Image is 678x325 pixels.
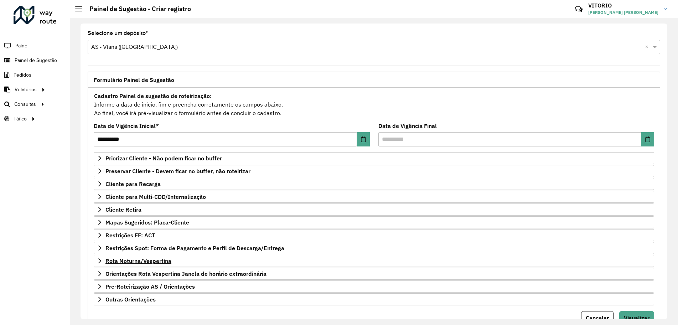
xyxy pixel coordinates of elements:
[571,1,586,17] a: Contato Rápido
[105,207,141,212] span: Cliente Retira
[105,168,250,174] span: Preservar Cliente - Devem ficar no buffer, não roteirizar
[357,132,370,146] button: Choose Date
[14,100,36,108] span: Consultas
[378,122,437,130] label: Data de Vigência Final
[94,280,654,293] a: Pre-Roteirização AS / Orientações
[619,311,654,325] button: Visualizar
[105,284,195,289] span: Pre-Roteirização AS / Orientações
[94,91,654,118] div: Informe a data de inicio, fim e preencha corretamente os campos abaixo. Ao final, você irá pré-vi...
[94,255,654,267] a: Rota Noturna/Vespertina
[94,92,212,99] strong: Cadastro Painel de sugestão de roteirização:
[105,220,189,225] span: Mapas Sugeridos: Placa-Cliente
[94,152,654,164] a: Priorizar Cliente - Não podem ficar no buffer
[105,271,266,277] span: Orientações Rota Vespertina Janela de horário extraordinária
[105,155,222,161] span: Priorizar Cliente - Não podem ficar no buffer
[105,258,171,264] span: Rota Noturna/Vespertina
[94,293,654,305] a: Outras Orientações
[94,242,654,254] a: Restrições Spot: Forma de Pagamento e Perfil de Descarga/Entrega
[94,122,159,130] label: Data de Vigência Inicial
[94,268,654,280] a: Orientações Rota Vespertina Janela de horário extraordinária
[94,165,654,177] a: Preservar Cliente - Devem ficar no buffer, não roteirizar
[94,229,654,241] a: Restrições FF: ACT
[82,5,191,13] h2: Painel de Sugestão - Criar registro
[581,311,614,325] button: Cancelar
[105,181,161,187] span: Cliente para Recarga
[15,57,57,64] span: Painel de Sugestão
[94,191,654,203] a: Cliente para Multi-CDD/Internalização
[588,2,658,9] h3: VITORIO
[105,296,156,302] span: Outras Orientações
[105,245,284,251] span: Restrições Spot: Forma de Pagamento e Perfil de Descarga/Entrega
[588,9,658,16] span: [PERSON_NAME] [PERSON_NAME]
[105,232,155,238] span: Restrições FF: ACT
[15,86,37,93] span: Relatórios
[14,115,27,123] span: Tático
[105,194,206,200] span: Cliente para Multi-CDD/Internalização
[94,203,654,216] a: Cliente Retira
[94,178,654,190] a: Cliente para Recarga
[14,71,31,79] span: Pedidos
[15,42,29,50] span: Painel
[94,77,174,83] span: Formulário Painel de Sugestão
[94,216,654,228] a: Mapas Sugeridos: Placa-Cliente
[641,132,654,146] button: Choose Date
[645,43,651,51] span: Clear all
[586,314,609,321] span: Cancelar
[88,29,148,37] label: Selecione um depósito
[624,314,649,321] span: Visualizar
